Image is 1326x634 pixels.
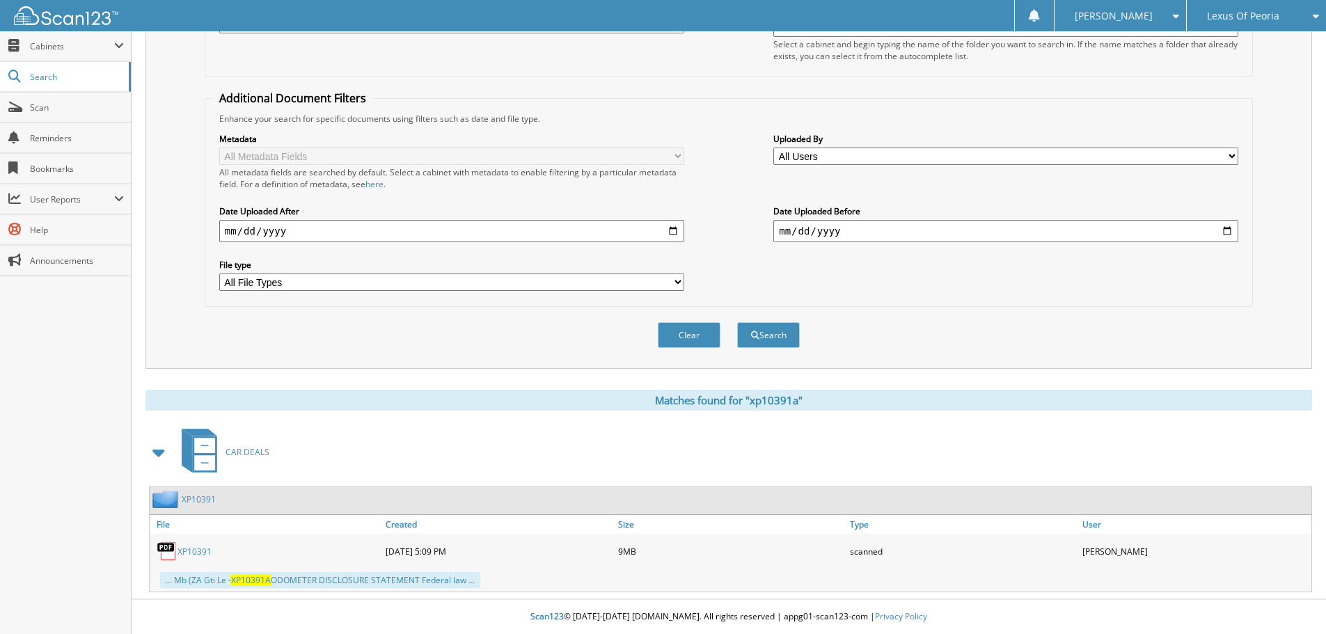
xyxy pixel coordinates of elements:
a: here [365,178,384,190]
div: Enhance your search for specific documents using filters such as date and file type. [212,113,1245,125]
span: User Reports [30,193,114,205]
a: XP10391 [177,546,212,557]
a: Created [382,515,615,534]
span: XP10391A [231,574,271,586]
label: Metadata [219,133,684,145]
div: 9MB [615,537,847,565]
a: XP10391 [182,493,216,505]
span: CAR DEALS [226,446,269,458]
span: Help [30,224,124,236]
img: folder2.png [152,491,182,508]
div: Select a cabinet and begin typing the name of the folder you want to search in. If the name match... [773,38,1238,62]
div: [DATE] 5:09 PM [382,537,615,565]
img: PDF.png [157,541,177,562]
label: Date Uploaded Before [773,205,1238,217]
a: User [1079,515,1311,534]
span: Bookmarks [30,163,124,175]
a: CAR DEALS [173,425,269,480]
span: Scan [30,102,124,113]
legend: Additional Document Filters [212,90,373,106]
div: Matches found for "xp10391a" [145,390,1312,411]
a: Privacy Policy [875,610,927,622]
div: [PERSON_NAME] [1079,537,1311,565]
div: scanned [846,537,1079,565]
span: Cabinets [30,40,114,52]
button: Clear [658,322,720,348]
input: end [773,220,1238,242]
label: Date Uploaded After [219,205,684,217]
span: Search [30,71,122,83]
a: Type [846,515,1079,534]
input: start [219,220,684,242]
iframe: Chat Widget [1256,567,1326,634]
span: [PERSON_NAME] [1075,12,1153,20]
div: All metadata fields are searched by default. Select a cabinet with metadata to enable filtering b... [219,166,684,190]
div: ... Mb (ZA Gti Le - ODOMETER DISCLOSURE STATEMENT Federal law ... [160,572,480,588]
a: File [150,515,382,534]
label: Uploaded By [773,133,1238,145]
span: Scan123 [530,610,564,622]
span: Reminders [30,132,124,144]
a: Size [615,515,847,534]
button: Search [737,322,800,348]
span: Announcements [30,255,124,267]
div: © [DATE]-[DATE] [DOMAIN_NAME]. All rights reserved | appg01-scan123-com | [132,600,1326,634]
span: Lexus Of Peoria [1207,12,1279,20]
label: File type [219,259,684,271]
img: scan123-logo-white.svg [14,6,118,25]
